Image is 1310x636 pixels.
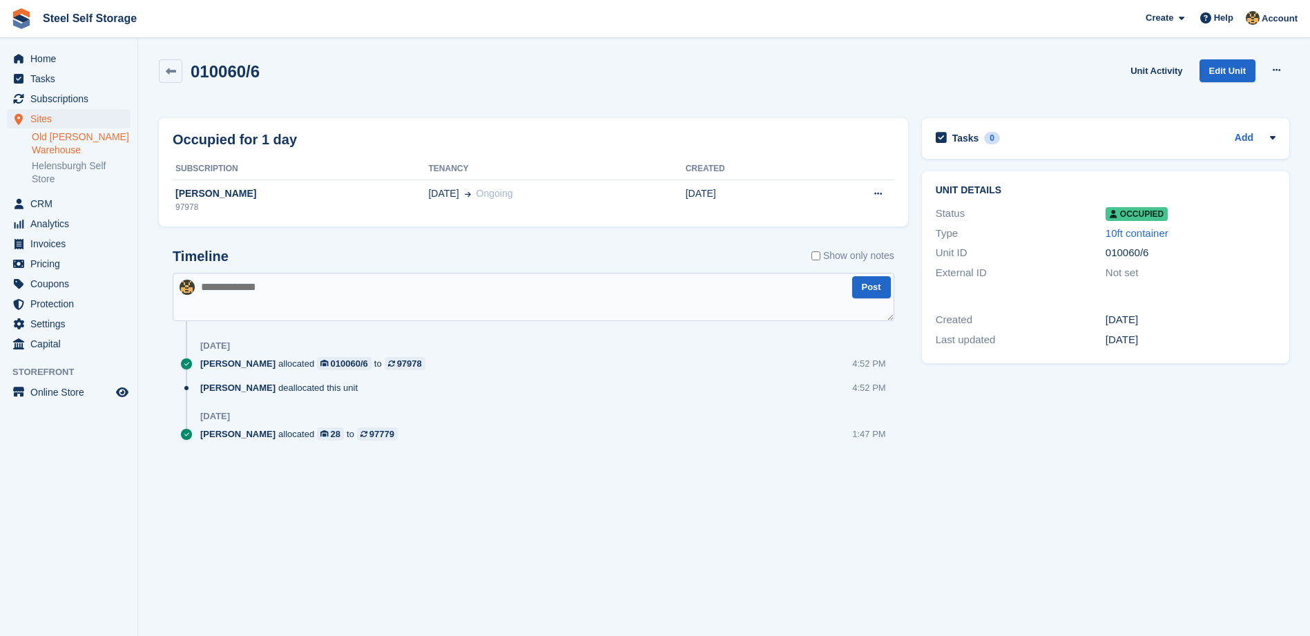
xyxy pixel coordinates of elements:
[936,332,1106,348] div: Last updated
[7,109,131,128] a: menu
[476,188,513,199] span: Ongoing
[428,158,685,180] th: Tenancy
[7,294,131,314] a: menu
[1125,59,1188,82] a: Unit Activity
[7,194,131,213] a: menu
[357,427,398,441] a: 97779
[30,49,113,68] span: Home
[30,383,113,402] span: Online Store
[1106,332,1275,348] div: [DATE]
[852,427,885,441] div: 1:47 PM
[200,427,405,441] div: allocated to
[11,8,32,29] img: stora-icon-8386f47178a22dfd0bd8f6a31ec36ba5ce8667c1dd55bd0f319d3a0aa187defe.svg
[200,340,230,351] div: [DATE]
[397,357,422,370] div: 97978
[1262,12,1298,26] span: Account
[30,69,113,88] span: Tasks
[385,357,425,370] a: 97978
[32,160,131,186] a: Helensburgh Self Store
[852,357,885,370] div: 4:52 PM
[30,109,113,128] span: Sites
[200,357,432,370] div: allocated to
[428,186,459,201] span: [DATE]
[7,49,131,68] a: menu
[1235,131,1253,146] a: Add
[173,201,428,213] div: 97978
[30,254,113,273] span: Pricing
[936,245,1106,261] div: Unit ID
[1106,265,1275,281] div: Not set
[173,249,229,264] h2: Timeline
[369,427,394,441] div: 97779
[852,276,891,299] button: Post
[936,312,1106,328] div: Created
[1106,207,1168,221] span: Occupied
[191,62,260,81] h2: 010060/6
[7,383,131,402] a: menu
[30,89,113,108] span: Subscriptions
[936,185,1275,196] h2: Unit details
[1146,11,1173,25] span: Create
[7,69,131,88] a: menu
[173,129,297,150] h2: Occupied for 1 day
[984,132,1000,144] div: 0
[32,131,131,157] a: Old [PERSON_NAME] Warehouse
[30,294,113,314] span: Protection
[317,427,344,441] a: 28
[1106,312,1275,328] div: [DATE]
[30,314,113,334] span: Settings
[114,384,131,401] a: Preview store
[686,180,806,221] td: [DATE]
[30,334,113,354] span: Capital
[173,186,428,201] div: [PERSON_NAME]
[1106,245,1275,261] div: 010060/6
[686,158,806,180] th: Created
[12,365,137,379] span: Storefront
[200,427,276,441] span: [PERSON_NAME]
[331,427,340,441] div: 28
[7,334,131,354] a: menu
[7,274,131,293] a: menu
[30,194,113,213] span: CRM
[936,206,1106,222] div: Status
[7,314,131,334] a: menu
[7,254,131,273] a: menu
[173,158,428,180] th: Subscription
[200,411,230,422] div: [DATE]
[30,274,113,293] span: Coupons
[200,357,276,370] span: [PERSON_NAME]
[952,132,979,144] h2: Tasks
[317,357,372,370] a: 010060/6
[200,381,276,394] span: [PERSON_NAME]
[852,381,885,394] div: 4:52 PM
[1106,227,1168,239] a: 10ft container
[200,381,365,394] div: deallocated this unit
[30,214,113,233] span: Analytics
[30,234,113,253] span: Invoices
[7,89,131,108] a: menu
[331,357,368,370] div: 010060/6
[1214,11,1233,25] span: Help
[936,226,1106,242] div: Type
[1246,11,1260,25] img: James Steel
[811,249,820,263] input: Show only notes
[936,265,1106,281] div: External ID
[7,234,131,253] a: menu
[37,7,142,30] a: Steel Self Storage
[1200,59,1255,82] a: Edit Unit
[811,249,894,263] label: Show only notes
[180,280,195,295] img: James Steel
[7,214,131,233] a: menu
